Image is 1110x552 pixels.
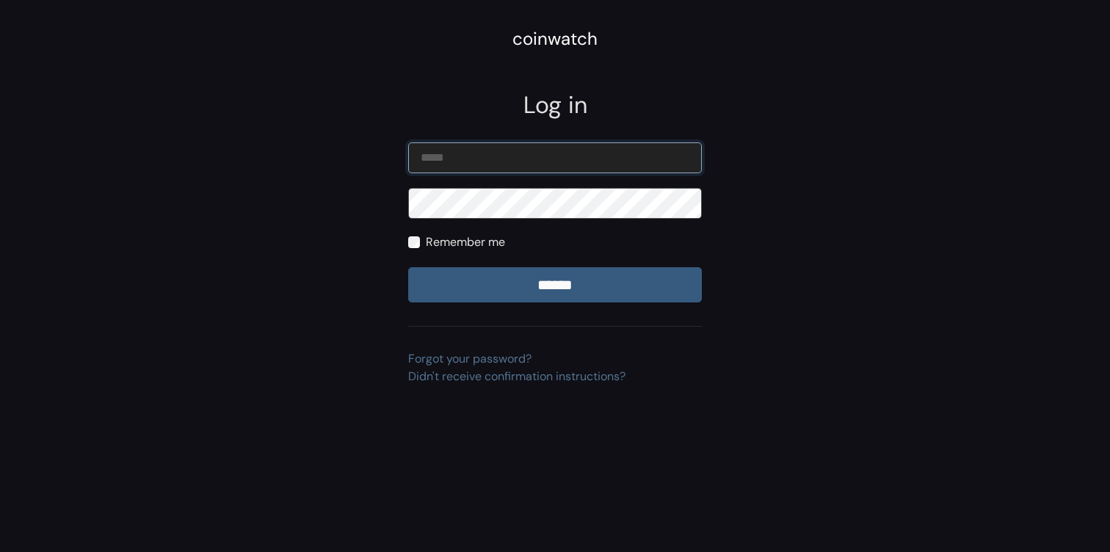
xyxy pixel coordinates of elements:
a: Didn't receive confirmation instructions? [408,368,625,384]
h2: Log in [408,91,702,119]
a: coinwatch [512,33,598,48]
label: Remember me [426,233,505,251]
div: coinwatch [512,26,598,52]
a: Forgot your password? [408,351,532,366]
